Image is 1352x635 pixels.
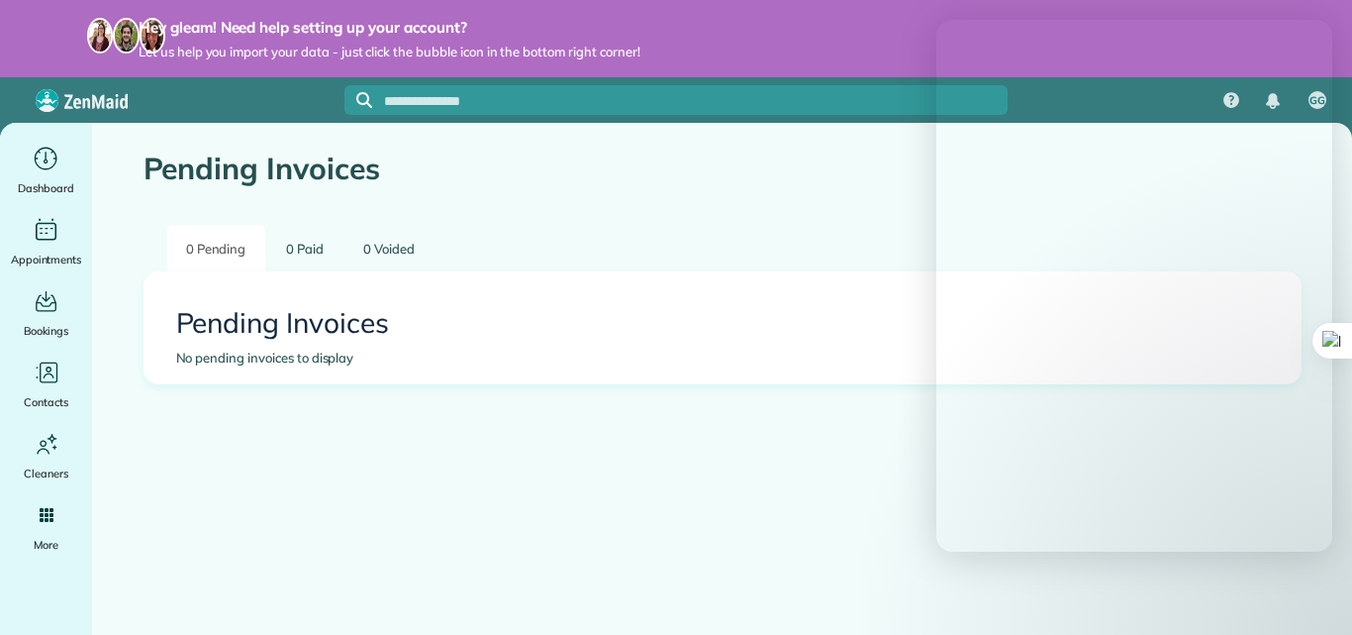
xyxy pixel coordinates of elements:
iframe: Intercom live chat [936,20,1332,552]
iframe: Intercom live chat [1285,568,1332,615]
a: Dashboard [8,143,84,198]
a: 0 Voided [344,225,434,271]
h2: Pending Invoices [176,308,1269,339]
span: Let us help you import your data - just click the bubble icon in the bottom right corner! [139,44,640,60]
button: Focus search [344,92,372,108]
a: Cleaners [8,428,84,483]
span: More [34,535,58,555]
a: 0 Pending [167,225,265,271]
span: Cleaners [24,464,68,483]
div: No pending invoices to display [176,349,1269,369]
span: Bookings [24,321,69,341]
span: Appointments [11,250,82,269]
span: Contacts [24,392,68,412]
svg: Focus search [356,92,372,108]
a: Bookings [8,285,84,341]
a: Appointments [8,214,84,269]
a: 0 Paid [267,225,342,271]
span: Dashboard [18,178,74,198]
a: Contacts [8,357,84,412]
strong: Hey gleam! Need help setting up your account? [139,18,640,38]
h1: Pending Invoices [144,153,1302,185]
